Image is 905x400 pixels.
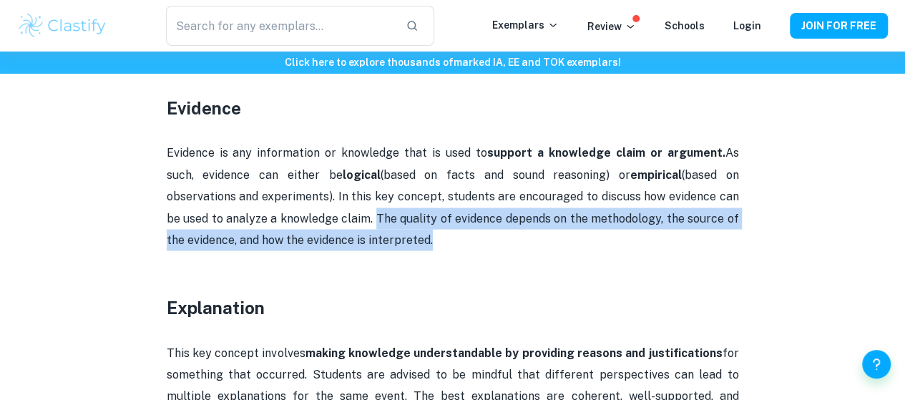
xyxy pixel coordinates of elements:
[305,346,722,359] strong: making knowledge understandable by providing reasons and justifications
[587,19,636,34] p: Review
[487,145,725,159] strong: support a knowledge claim or argument.
[166,6,395,46] input: Search for any exemplars...
[665,20,705,31] a: Schools
[733,20,761,31] a: Login
[630,167,682,181] strong: empirical
[167,142,739,250] p: Evidence is any information or knowledge that is used to As such, evidence can either be (based o...
[3,54,902,70] h6: Click here to explore thousands of marked IA, EE and TOK exemplars !
[342,167,380,181] strong: logical
[862,350,891,379] button: Help and Feedback
[167,94,739,120] h3: Evidence
[790,13,888,39] button: JOIN FOR FREE
[492,17,559,33] p: Exemplars
[17,11,108,40] img: Clastify logo
[167,294,739,320] h3: Explanation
